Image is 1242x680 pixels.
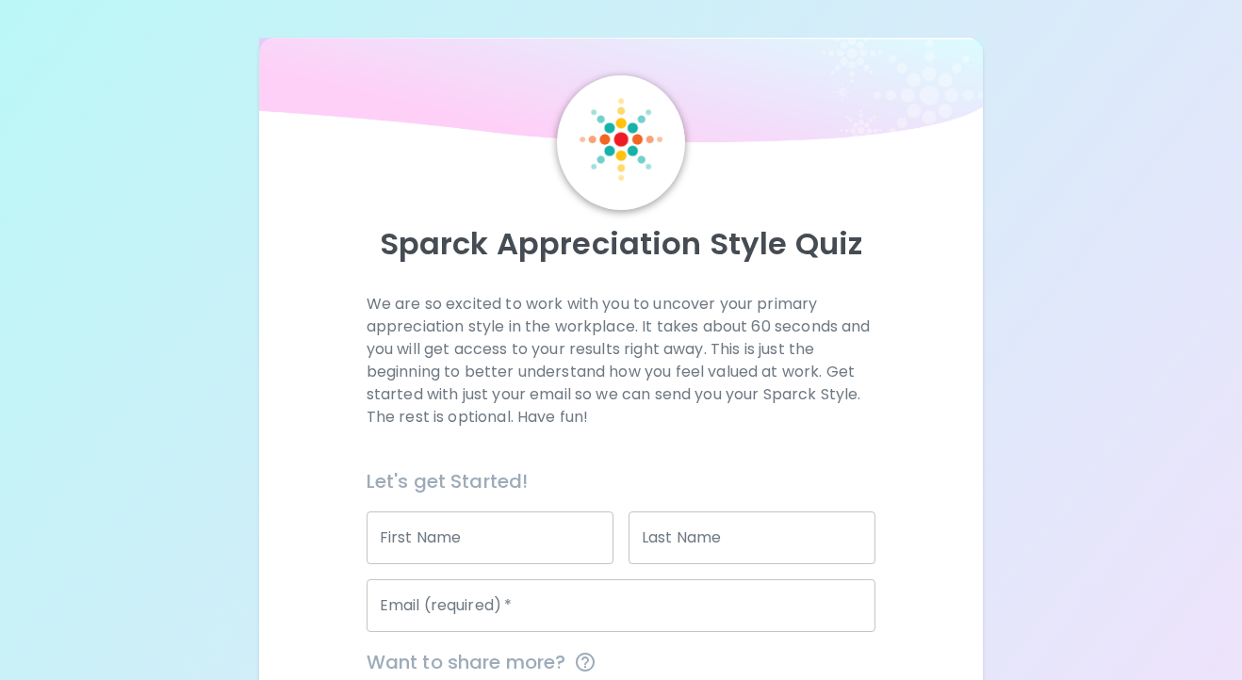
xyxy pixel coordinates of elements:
p: Sparck Appreciation Style Quiz [282,225,961,263]
span: Want to share more? [367,647,876,677]
h6: Let's get Started! [367,466,876,496]
p: We are so excited to work with you to uncover your primary appreciation style in the workplace. I... [367,293,876,429]
img: Sparck Logo [580,98,662,181]
svg: This information is completely confidential and only used for aggregated appreciation studies at ... [574,651,596,673]
img: wave [259,38,984,152]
